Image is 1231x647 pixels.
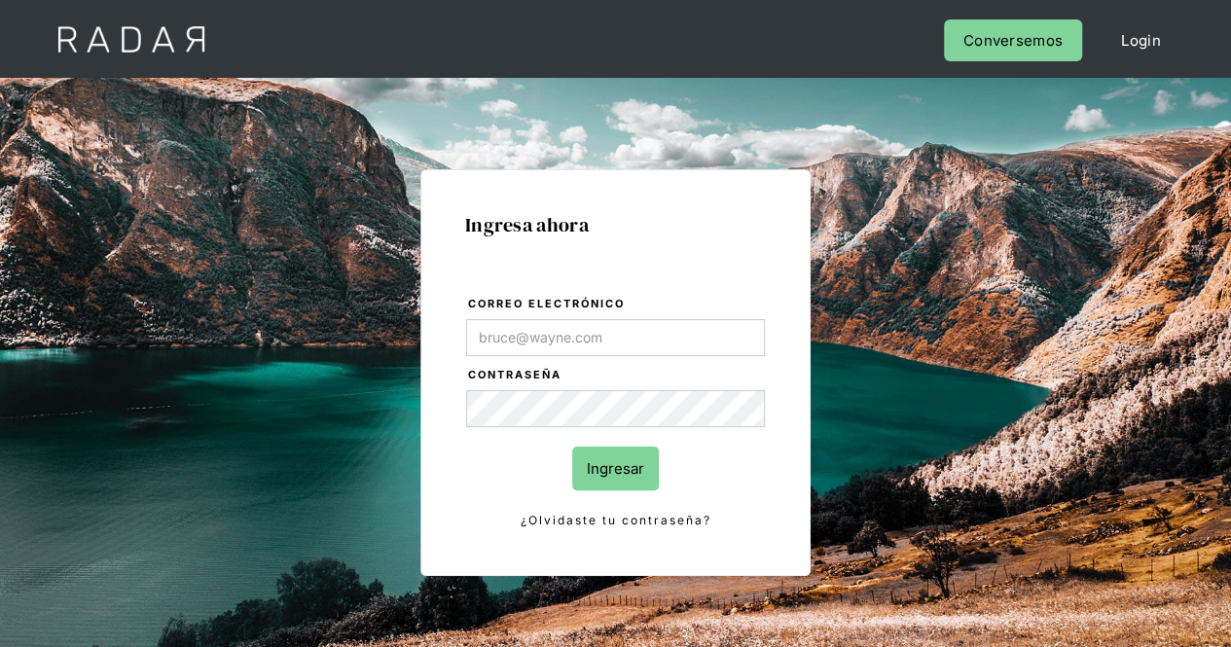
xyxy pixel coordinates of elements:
a: Login [1102,19,1180,61]
a: ¿Olvidaste tu contraseña? [466,510,765,531]
h1: Ingresa ahora [465,214,766,235]
a: Conversemos [944,19,1082,61]
input: bruce@wayne.com [466,319,765,356]
label: Contraseña [468,366,765,385]
form: Login Form [465,294,766,531]
input: Ingresar [572,447,659,490]
label: Correo electrónico [468,295,765,314]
